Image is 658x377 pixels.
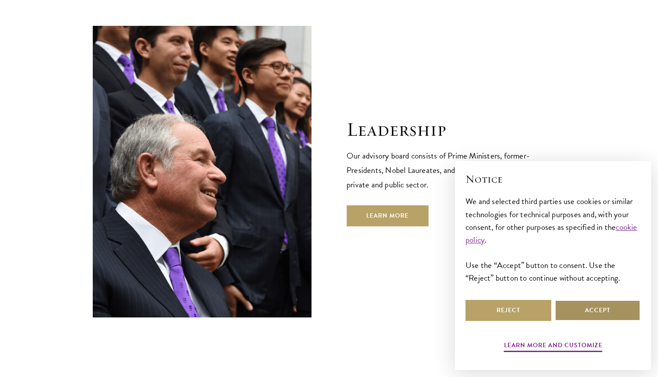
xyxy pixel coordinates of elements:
h2: Notice [465,172,640,187]
button: Learn more and customize [504,340,602,353]
p: Our advisory board consists of Prime Ministers, former-Presidents, Nobel Laureates, and leading e... [346,148,565,192]
a: Learn More [346,205,428,226]
button: Reject [465,300,551,321]
button: Accept [555,300,640,321]
div: We and selected third parties use cookies or similar technologies for technical purposes and, wit... [465,195,640,284]
h2: Leadership [346,117,565,142]
a: cookie policy [465,221,637,246]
